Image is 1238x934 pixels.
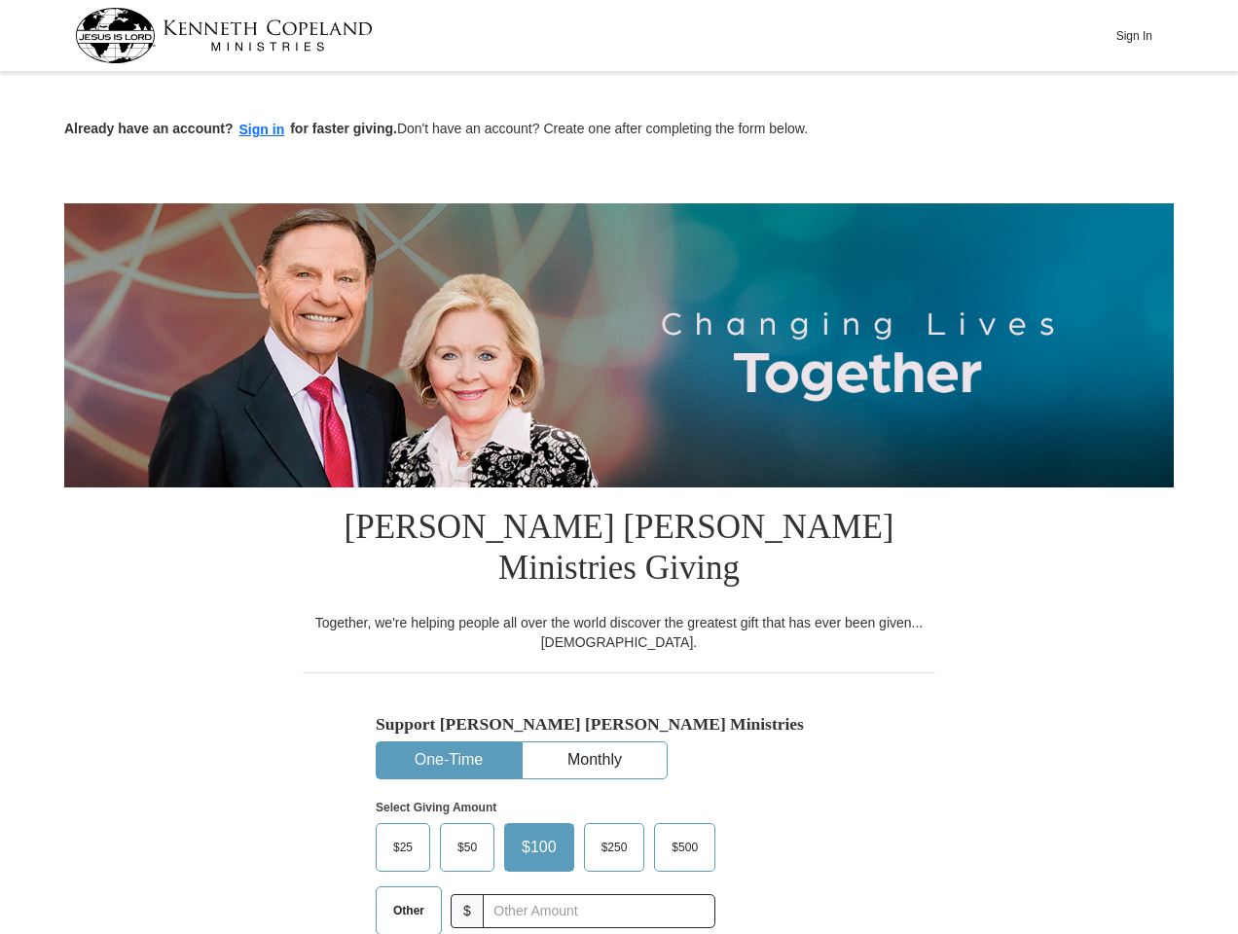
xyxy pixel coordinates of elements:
strong: Already have an account? for faster giving. [64,121,397,136]
span: $100 [512,833,566,862]
button: Sign In [1105,20,1163,51]
button: One-Time [377,742,521,778]
input: Other Amount [483,894,715,928]
span: $500 [662,833,708,862]
div: Together, we're helping people all over the world discover the greatest gift that has ever been g... [303,613,935,652]
span: Other [383,896,434,925]
button: Sign in [234,119,291,141]
img: kcm-header-logo.svg [75,8,373,63]
span: $50 [448,833,487,862]
span: $ [451,894,484,928]
strong: Select Giving Amount [376,801,496,814]
button: Monthly [523,742,667,778]
p: Don't have an account? Create one after completing the form below. [64,119,1174,141]
h1: [PERSON_NAME] [PERSON_NAME] Ministries Giving [303,487,935,613]
h5: Support [PERSON_NAME] [PERSON_NAME] Ministries [376,714,862,735]
span: $25 [383,833,422,862]
span: $250 [592,833,637,862]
